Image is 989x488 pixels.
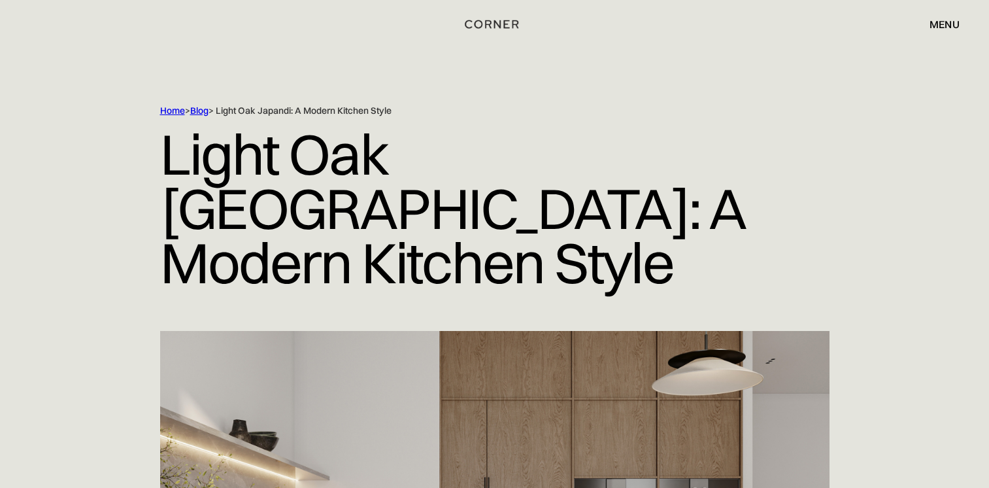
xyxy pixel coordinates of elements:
[190,105,209,116] a: Blog
[458,16,531,33] a: home
[930,19,960,29] div: menu
[160,117,830,300] h1: Light Oak [GEOGRAPHIC_DATA]: A Modern Kitchen Style
[160,105,775,117] div: > > Light Oak Japandi: A Modern Kitchen Style
[160,105,185,116] a: Home
[916,13,960,35] div: menu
